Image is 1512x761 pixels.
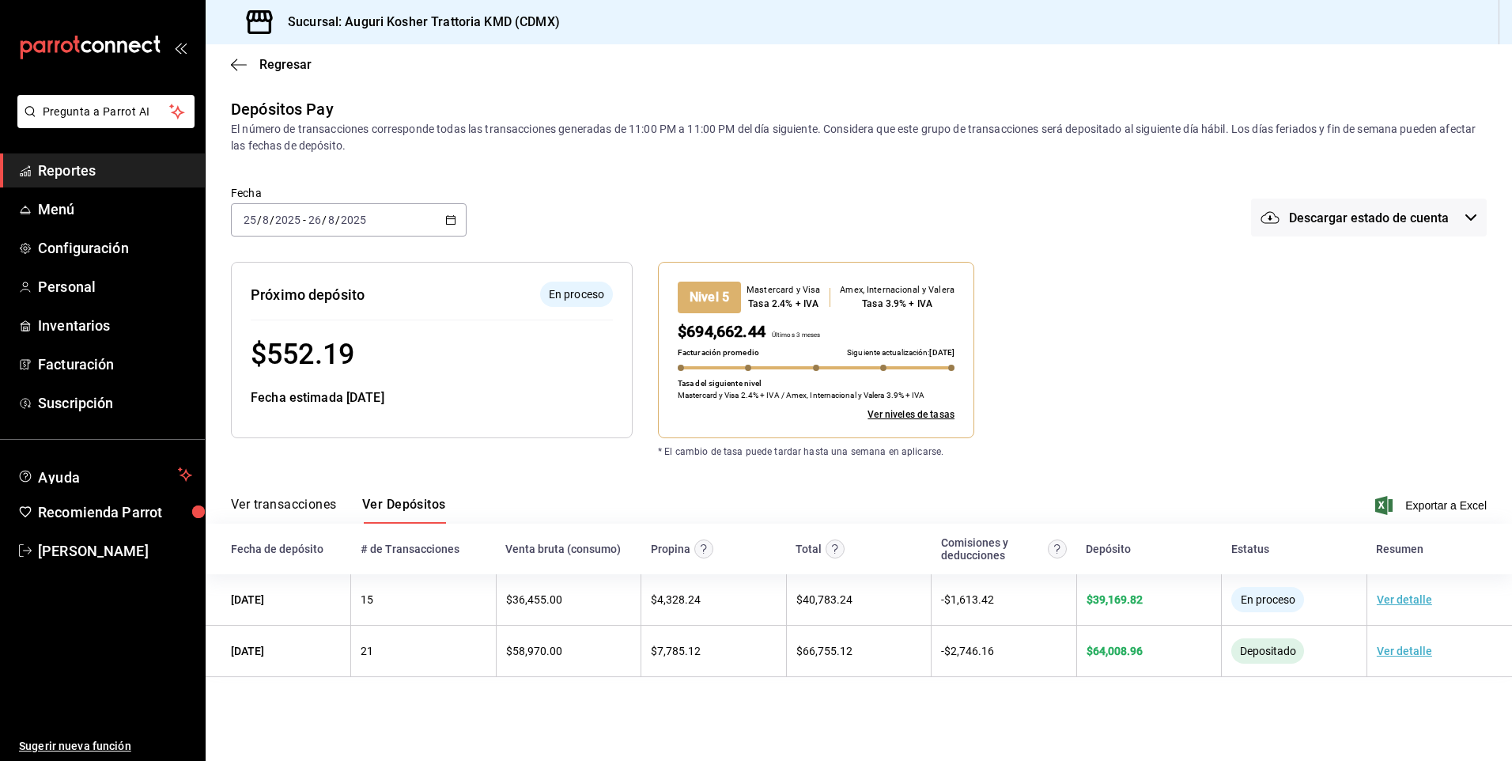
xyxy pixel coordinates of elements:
[840,297,954,311] div: Tasa 3.9% + IVA
[1377,645,1432,657] a: Ver detalle
[38,276,192,297] span: Personal
[322,214,327,226] span: /
[1231,543,1269,555] div: Estatus
[257,214,262,226] span: /
[540,282,613,307] div: El depósito aún no se ha enviado a tu cuenta bancaria.
[941,536,1045,562] div: Comisiones y deducciones
[1289,210,1449,225] span: Descargar estado de cuenta
[694,540,713,558] svg: Las propinas mostradas excluyen toda configuración de retención.
[941,645,994,657] span: - $ 2,746.16
[251,284,365,305] div: Próximo depósito
[38,540,192,562] span: [PERSON_NAME]
[308,214,322,226] input: --
[1087,593,1143,606] span: $ 39,169.82
[1231,587,1304,612] div: El depósito aún no se ha enviado a tu cuenta bancaria.
[678,322,765,341] span: $694,662.44
[231,497,337,524] button: Ver transacciones
[796,593,852,606] span: $ 40,783.24
[231,57,312,72] button: Regresar
[231,97,334,121] div: Depósitos Pay
[678,389,925,401] p: Mastercard y Visa 2.4% + IVA / Amex, Internacional y Valera 3.9% + IVA
[678,282,741,313] div: Nivel 5
[1048,540,1067,558] svg: Contempla comisión de ventas y propinas, IVA, cancelaciones y devoluciones.
[231,497,446,524] div: navigation tabs
[340,214,367,226] input: ----
[747,284,820,297] div: Mastercard y Visa
[351,626,497,677] td: 21
[1086,543,1131,555] div: Depósito
[362,497,446,524] button: Ver Depósitos
[505,543,621,555] div: Venta bruta (consumo)
[327,214,335,226] input: --
[335,214,340,226] span: /
[11,115,195,131] a: Pregunta a Parrot AI
[651,645,701,657] span: $ 7,785.12
[1087,645,1143,657] span: $ 64,008.96
[941,593,994,606] span: - $ 1,613.42
[231,187,467,199] label: Fecha
[747,297,820,311] div: Tasa 2.4% + IVA
[1234,593,1302,606] span: En proceso
[506,645,562,657] span: $ 58,970.00
[38,237,192,259] span: Configuración
[38,502,192,523] span: Recomienda Parrot
[651,543,690,555] div: Propina
[38,199,192,220] span: Menú
[1231,638,1304,664] div: El monto ha sido enviado a tu cuenta bancaria. Puede tardar en verse reflejado, según la entidad ...
[1378,496,1487,515] button: Exportar a Excel
[259,57,312,72] span: Regresar
[43,104,170,120] span: Pregunta a Parrot AI
[38,465,172,484] span: Ayuda
[19,738,192,755] span: Sugerir nueva función
[275,13,560,32] h3: Sucursal: Auguri Kosher Trattoria KMD (CDMX)
[270,214,274,226] span: /
[826,540,845,558] svg: Este monto equivale al total de la venta más otros abonos antes de aplicar comisión e IVA.
[506,593,562,606] span: $ 36,455.00
[251,388,613,407] div: Fecha estimada [DATE]
[1251,199,1487,237] button: Descargar estado de cuenta
[678,346,759,358] p: Facturación promedio
[38,354,192,375] span: Facturación
[17,95,195,128] button: Pregunta a Parrot AI
[1377,593,1432,606] a: Ver detalle
[542,286,610,303] span: En proceso
[231,543,323,555] div: Fecha de depósito
[796,543,822,555] div: Total
[796,645,852,657] span: $ 66,755.12
[868,407,954,422] a: Ver todos los niveles de tasas
[351,574,497,626] td: 15
[303,214,306,226] span: -
[262,214,270,226] input: --
[38,315,192,336] span: Inventarios
[765,331,820,343] p: Últimos 3 meses
[38,392,192,414] span: Suscripción
[38,160,192,181] span: Reportes
[361,543,459,555] div: # de Transacciones
[243,214,257,226] input: --
[274,214,301,226] input: ----
[651,593,701,606] span: $ 4,328.24
[1376,543,1423,555] div: Resumen
[174,41,187,54] button: open_drawer_menu
[929,348,954,357] span: [DATE]
[231,121,1487,154] div: El número de transacciones corresponde todas las transacciones generadas de 11:00 PM a 11:00 PM d...
[840,284,954,297] div: Amex, Internacional y Valera
[1234,645,1302,657] span: Depositado
[206,626,351,677] td: [DATE]
[251,338,354,371] span: $ 552.19
[633,419,1273,459] div: * El cambio de tasa puede tardar hasta una semana en aplicarse.
[847,346,954,358] p: Siguiente actualización:
[206,574,351,626] td: [DATE]
[678,377,762,389] p: Tasa del siguiente nivel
